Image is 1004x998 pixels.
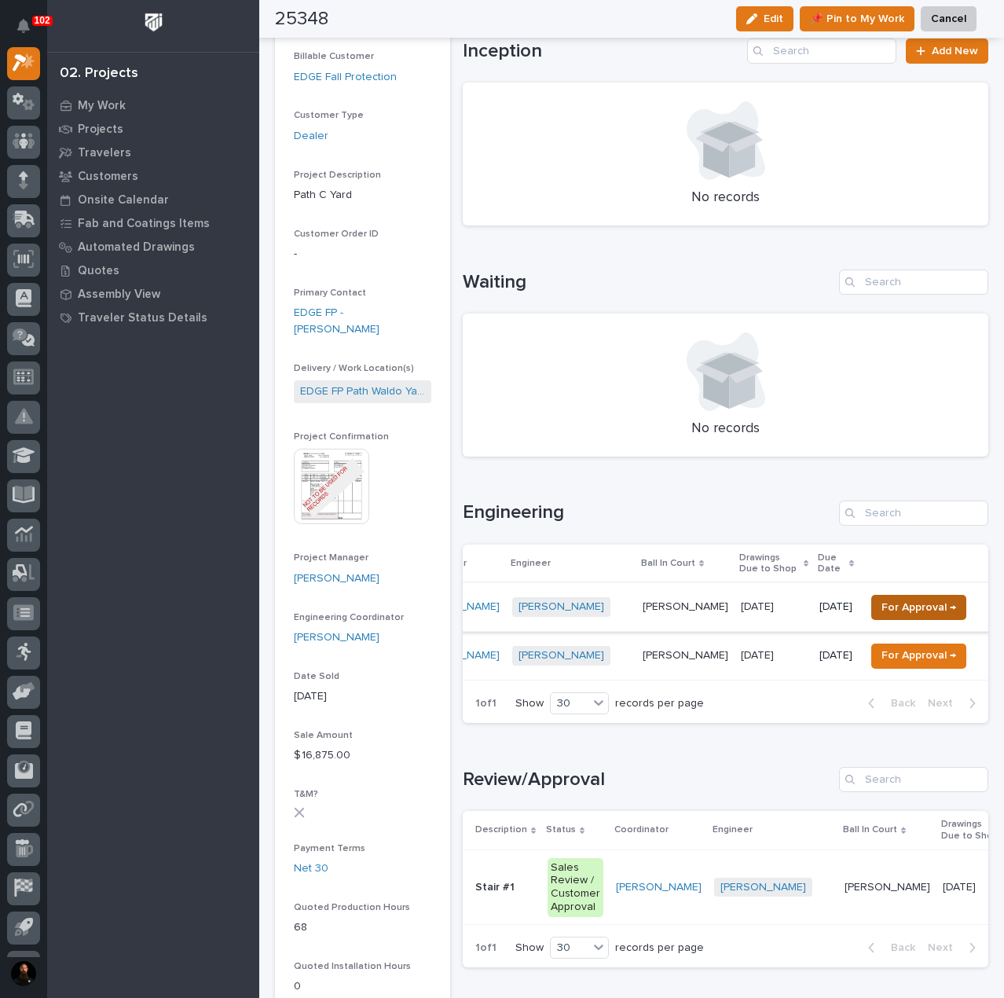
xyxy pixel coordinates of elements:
p: records per page [615,697,704,710]
div: 02. Projects [60,65,138,83]
h1: Review/Approval [463,769,833,791]
button: Cancel [921,6,977,31]
p: records per page [615,941,704,955]
span: Project Manager [294,553,368,563]
p: 0 [294,978,431,995]
a: EDGE FP Path Waldo Yard C [300,383,425,400]
p: No records [482,189,969,207]
img: Workspace Logo [139,8,168,37]
button: Back [856,941,922,955]
input: Search [839,501,988,526]
p: Wynne Hochstetler [643,597,731,614]
input: Search [839,270,988,295]
p: 1 of 1 [463,929,509,967]
a: Dealer [294,128,328,145]
a: Quotes [47,259,259,282]
span: Cancel [931,9,966,28]
button: 📌 Pin to My Work [800,6,914,31]
tr: Stair #2Stair #2 Coordinator Review[PERSON_NAME] [PERSON_NAME] [PERSON_NAME][PERSON_NAME] [DATE][... [249,583,991,632]
a: Net 30 [294,860,328,877]
p: 102 [35,15,50,26]
p: Automated Drawings [78,240,195,255]
p: 68 [294,919,431,936]
a: EDGE Fall Protection [294,69,397,86]
p: Traveler Status Details [78,311,207,325]
button: Edit [736,6,793,31]
span: Edit [764,12,783,26]
a: Travelers [47,141,259,164]
button: Notifications [7,9,40,42]
h1: Waiting [463,271,833,294]
a: [PERSON_NAME] [616,881,702,894]
p: [DATE] [741,646,777,662]
p: Ball In Court [843,821,897,838]
p: [DATE] [943,878,979,894]
a: Assembly View [47,282,259,306]
a: Add New [906,39,988,64]
span: Engineering Coordinator [294,613,404,622]
span: Back [881,696,915,710]
p: No records [482,420,969,438]
a: [PERSON_NAME] [720,881,806,894]
span: Quoted Installation Hours [294,962,411,971]
p: Quotes [78,264,119,278]
p: [DATE] [294,688,431,705]
button: For Approval → [871,595,966,620]
p: Brian Bontrager [845,878,933,894]
input: Search [839,767,988,792]
p: Path C Yard [294,187,431,204]
p: Description [475,821,527,838]
span: Next [928,941,962,955]
button: Next [922,696,988,710]
span: Customer Order ID [294,229,379,239]
p: Customers [78,170,138,184]
p: Status [546,821,576,838]
p: Show [515,941,544,955]
span: Billable Customer [294,52,374,61]
a: Projects [47,117,259,141]
h1: Engineering [463,501,833,524]
p: Drawings Due to Shop [941,816,1002,845]
p: [DATE] [741,597,777,614]
tr: Stair #3Stair #3 Coordinator Review[PERSON_NAME] [PERSON_NAME] [PERSON_NAME][PERSON_NAME] [DATE][... [249,632,991,681]
a: [PERSON_NAME] [294,629,379,646]
button: Next [922,941,988,955]
a: EDGE FP - [PERSON_NAME] [294,305,431,338]
p: [DATE] [819,649,852,662]
span: Project Confirmation [294,432,389,442]
p: Wynne Hochstetler [643,646,731,662]
p: Stair #1 [475,878,518,894]
div: 30 [551,695,588,712]
div: Notifications102 [20,19,40,44]
span: Quoted Production Hours [294,903,410,912]
p: $ 16,875.00 [294,747,431,764]
button: users-avatar [7,957,40,990]
p: - [294,246,431,262]
span: Sale Amount [294,731,353,740]
p: Onsite Calendar [78,193,169,207]
p: Engineer [713,821,753,838]
a: Onsite Calendar [47,188,259,211]
p: Projects [78,123,123,137]
a: Automated Drawings [47,235,259,259]
span: T&M? [294,790,318,799]
p: Coordinator [614,821,669,838]
span: 📌 Pin to My Work [810,9,904,28]
span: Project Description [294,171,381,180]
span: Payment Terms [294,844,365,853]
div: Sales Review / Customer Approval [548,858,603,917]
input: Search [747,39,896,64]
p: [DATE] [819,600,852,614]
span: Primary Contact [294,288,366,298]
p: Fab and Coatings Items [78,217,210,231]
p: Due Date [818,549,845,578]
a: My Work [47,94,259,117]
span: Date Sold [294,672,339,681]
h1: Inception [463,40,741,63]
span: Add New [932,46,978,57]
span: Customer Type [294,111,364,120]
button: For Approval → [871,644,966,669]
